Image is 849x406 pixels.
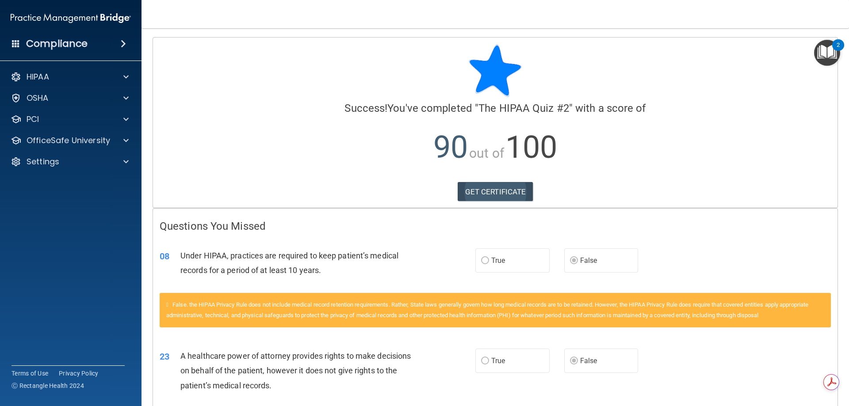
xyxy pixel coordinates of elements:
[570,358,578,364] input: False
[458,182,533,201] a: GET CERTIFICATE
[11,72,129,82] a: HIPAA
[11,135,129,146] a: OfficeSafe University
[491,357,505,365] span: True
[478,102,569,114] span: The HIPAA Quiz #2
[580,256,597,265] span: False
[27,72,49,82] p: HIPAA
[160,251,169,262] span: 08
[469,44,522,97] img: blue-star-rounded.9d042014.png
[11,9,131,27] img: PMB logo
[27,114,39,125] p: PCI
[814,40,840,66] button: Open Resource Center, 2 new notifications
[59,369,99,378] a: Privacy Policy
[570,258,578,264] input: False
[11,156,129,167] a: Settings
[505,129,557,165] span: 100
[580,357,597,365] span: False
[27,156,59,167] p: Settings
[11,381,84,390] span: Ⓒ Rectangle Health 2024
[180,251,398,275] span: Under HIPAA, practices are required to keep patient’s medical records for a period of at least 10...
[433,129,468,165] span: 90
[166,301,808,319] span: False. the HIPAA Privacy Rule does not include medical record retention requirements. Rather, Sta...
[481,258,489,264] input: True
[160,351,169,362] span: 23
[344,102,387,114] span: Success!
[469,145,504,161] span: out of
[837,45,840,57] div: 2
[11,369,48,378] a: Terms of Use
[180,351,411,390] span: A healthcare power of attorney provides rights to make decisions on behalf of the patient, howeve...
[26,38,88,50] h4: Compliance
[11,93,129,103] a: OSHA
[27,93,49,103] p: OSHA
[27,135,110,146] p: OfficeSafe University
[160,102,831,114] h4: You've completed " " with a score of
[160,220,831,232] h4: Questions You Missed
[11,114,129,125] a: PCI
[491,256,505,265] span: True
[481,358,489,364] input: True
